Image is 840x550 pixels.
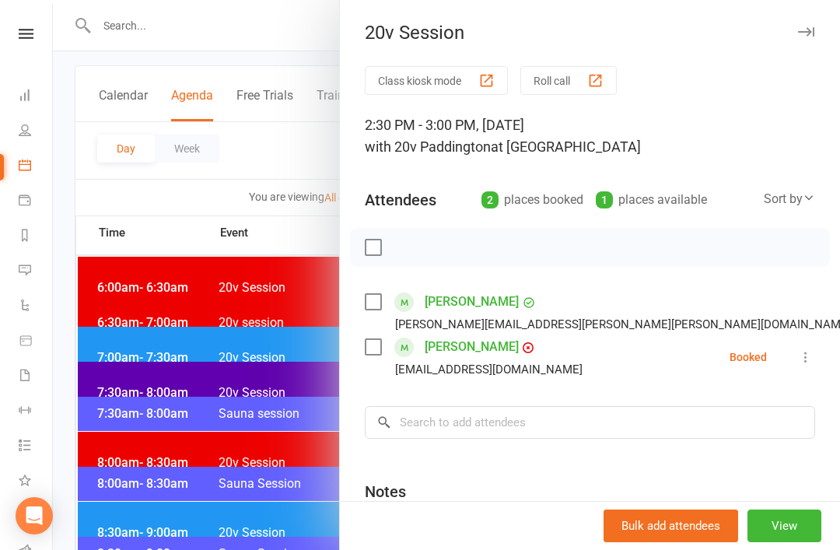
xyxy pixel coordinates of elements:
[365,66,508,95] button: Class kiosk mode
[747,510,821,542] button: View
[764,189,815,209] div: Sort by
[365,138,491,155] span: with 20v Paddington
[19,219,54,254] a: Reports
[520,66,617,95] button: Roll call
[481,191,499,208] div: 2
[19,464,54,499] a: What's New
[19,114,54,149] a: People
[425,335,519,359] a: [PERSON_NAME]
[365,189,436,211] div: Attendees
[491,138,641,155] span: at [GEOGRAPHIC_DATA]
[365,481,406,503] div: Notes
[604,510,738,542] button: Bulk add attendees
[596,189,707,211] div: places available
[19,184,54,219] a: Payments
[16,497,53,534] div: Open Intercom Messenger
[481,189,583,211] div: places booked
[365,406,815,439] input: Search to add attendees
[596,191,613,208] div: 1
[340,22,840,44] div: 20v Session
[425,289,519,314] a: [PERSON_NAME]
[730,352,767,363] div: Booked
[19,324,54,359] a: Product Sales
[365,114,815,158] div: 2:30 PM - 3:00 PM, [DATE]
[395,359,583,380] div: [EMAIL_ADDRESS][DOMAIN_NAME]
[19,79,54,114] a: Dashboard
[19,149,54,184] a: Calendar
